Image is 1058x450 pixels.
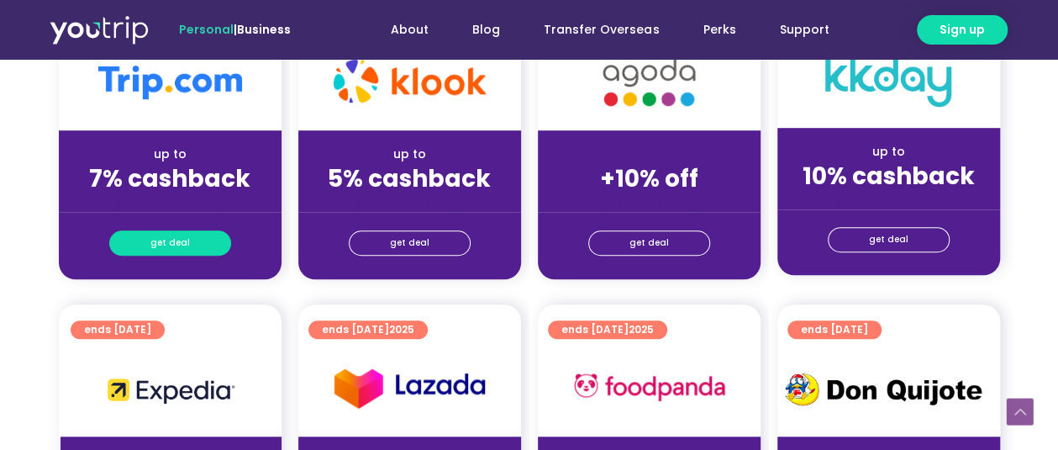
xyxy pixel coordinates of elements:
div: up to [312,146,508,163]
nav: Menu [336,14,850,45]
div: (for stays only) [551,194,747,212]
span: ends [DATE] [561,320,654,339]
a: ends [DATE]2025 [308,320,428,339]
a: get deal [828,227,950,252]
strong: 10% cashback [803,160,975,193]
a: get deal [109,230,231,256]
strong: +10% off [600,162,698,195]
span: Personal [179,21,234,38]
strong: 7% cashback [89,162,250,195]
a: get deal [588,230,710,256]
span: get deal [869,228,908,251]
div: (for stays only) [791,192,987,209]
span: 2025 [389,322,414,336]
div: up to [791,143,987,161]
span: ends [DATE] [801,320,868,339]
div: (for stays only) [72,194,268,212]
a: Perks [681,14,757,45]
span: ends [DATE] [84,320,151,339]
a: Support [757,14,850,45]
a: get deal [349,230,471,256]
a: Sign up [917,15,1008,45]
strong: 5% cashback [328,162,491,195]
a: ends [DATE]2025 [548,320,667,339]
a: About [369,14,450,45]
span: 2025 [629,322,654,336]
a: Blog [450,14,522,45]
a: Business [237,21,291,38]
span: get deal [150,231,190,255]
span: up to [634,146,665,162]
a: ends [DATE] [71,320,165,339]
div: (for stays only) [312,194,508,212]
span: | [179,21,291,38]
span: ends [DATE] [322,320,414,339]
a: ends [DATE] [787,320,882,339]
a: Transfer Overseas [522,14,681,45]
span: get deal [629,231,669,255]
span: get deal [390,231,429,255]
div: up to [72,146,268,163]
span: Sign up [940,21,985,39]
